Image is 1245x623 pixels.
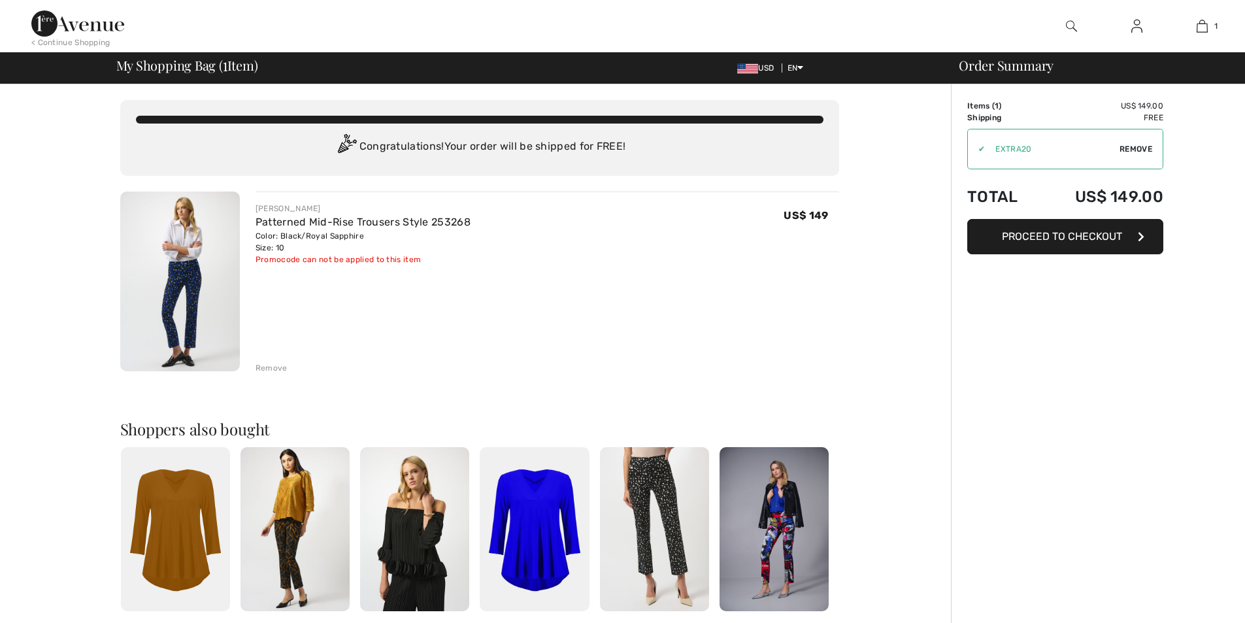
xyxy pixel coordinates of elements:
td: US$ 149.00 [1038,175,1163,219]
td: Items ( ) [967,100,1038,112]
img: Congratulation2.svg [333,134,359,160]
img: US Dollar [737,63,758,74]
span: EN [788,63,804,73]
img: My Bag [1197,18,1208,34]
span: Proceed to Checkout [1002,230,1122,243]
td: Shipping [967,112,1038,124]
img: Off-Shoulder Chic Pullover Style 253939 [360,447,469,611]
span: USD [737,63,779,73]
div: Remove [256,362,288,374]
div: ✔ [968,143,985,155]
img: My Info [1131,18,1142,34]
div: Order Summary [943,59,1237,72]
img: V-Neck Casual Pullover Style 253112 [121,447,230,611]
img: 1ère Avenue [31,10,124,37]
img: Patterned Mid-Rise Trousers Style 253268 [241,447,350,611]
span: US$ 149 [784,209,828,222]
div: Color: Black/Royal Sapphire Size: 10 [256,230,471,254]
div: Promocode can not be applied to this item [256,254,471,265]
td: Free [1038,112,1163,124]
div: Congratulations! Your order will be shipped for FREE! [136,134,823,160]
td: Total [967,175,1038,219]
span: Remove [1120,143,1152,155]
img: search the website [1066,18,1077,34]
h2: Shoppers also bought [120,421,839,437]
div: [PERSON_NAME] [256,203,471,214]
span: 1 [223,56,227,73]
span: 1 [1214,20,1218,32]
span: 1 [995,101,999,110]
button: Proceed to Checkout [967,219,1163,254]
img: Slim Ankle-Length Trousers Style 253097 [600,447,709,611]
a: 1 [1170,18,1234,34]
img: Patterned Mid-Rise Trousers Style 253268 [720,447,829,611]
a: Sign In [1121,18,1153,35]
input: Promo code [985,129,1120,169]
img: V-Neck Casual Pullover Style 253112 [480,447,589,611]
td: US$ 149.00 [1038,100,1163,112]
img: Patterned Mid-Rise Trousers Style 253268 [120,192,240,371]
span: My Shopping Bag ( Item) [116,59,258,72]
div: < Continue Shopping [31,37,110,48]
a: Patterned Mid-Rise Trousers Style 253268 [256,216,471,228]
